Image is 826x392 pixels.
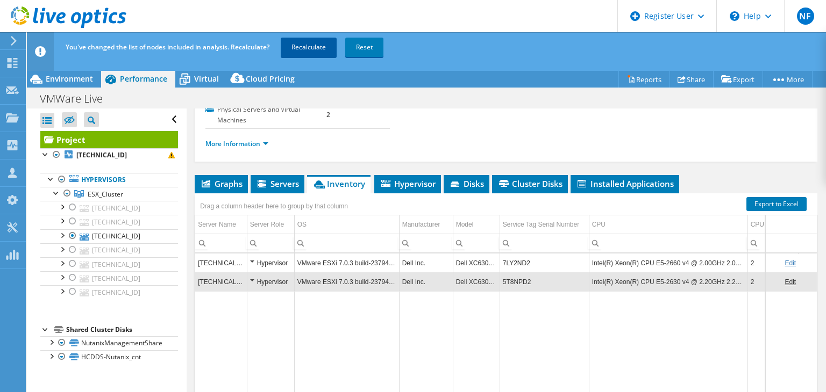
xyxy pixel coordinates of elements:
b: [TECHNICAL_ID] [76,150,127,159]
a: [TECHNICAL_ID] [40,243,178,257]
span: Cluster Disks [497,178,562,189]
td: Column CPU Sockets, Value 2 [747,253,798,272]
div: Shared Cluster Disks [66,323,178,336]
a: NutanixManagementShare [40,336,178,350]
td: Column Service Tag Serial Number, Value 7LY2ND2 [500,253,589,272]
span: ESX_Cluster [88,190,123,199]
td: Column Server Name, Value 172.16.75.232 [195,253,247,272]
span: Virtual [194,74,219,84]
span: Servers [256,178,299,189]
div: Manufacturer [402,218,440,231]
td: Column Server Role, Value Hypervisor [247,272,294,291]
td: CPU Column [589,215,747,234]
td: Column OS, Filter cell [294,234,399,252]
a: Export to Excel [746,197,807,211]
td: Column Service Tag Serial Number, Value 5T8NPD2 [500,272,589,291]
div: Server Role [250,218,284,231]
td: Column Service Tag Serial Number, Filter cell [500,234,589,252]
div: CPU Sockets [751,218,789,231]
b: 2 [326,110,330,119]
a: More [763,71,813,88]
a: [TECHNICAL_ID] [40,285,178,299]
td: Column Server Name, Filter cell [195,234,247,252]
div: CPU [592,218,606,231]
span: Graphs [200,178,243,189]
td: Column Model, Filter cell [453,234,500,252]
td: Column Manufacturer, Filter cell [399,234,453,252]
td: Server Role Column [247,215,294,234]
a: Reports [618,71,670,88]
span: Disks [449,178,484,189]
div: Drag a column header here to group by that column [197,199,351,214]
td: Service Tag Serial Number Column [500,215,589,234]
span: Environment [46,74,93,84]
td: Column Server Role, Filter cell [247,234,294,252]
div: Model [456,218,474,231]
a: Edit [785,259,796,267]
a: Share [670,71,714,88]
div: OS [297,218,307,231]
a: Hypervisors [40,173,178,187]
td: Column OS, Value VMware ESXi 7.0.3 build-23794027 [294,272,399,291]
a: Recalculate [281,38,337,57]
td: Column Server Role, Value Hypervisor [247,253,294,272]
td: Manufacturer Column [399,215,453,234]
a: Project [40,131,178,148]
a: [TECHNICAL_ID] [40,271,178,285]
a: [TECHNICAL_ID] [40,229,178,243]
td: CPU Sockets Column [747,215,798,234]
td: Column Manufacturer, Value Dell Inc. [399,253,453,272]
td: Column CPU, Filter cell [589,234,747,252]
td: Column Model, Value Dell XC630-10 [453,253,500,272]
a: HCDDS-Nutanix_cnt [40,350,178,364]
span: NF [797,8,814,25]
div: Server Name [198,218,236,231]
span: Hypervisor [380,178,436,189]
a: Reset [345,38,383,57]
td: OS Column [294,215,399,234]
div: Hypervisor [250,257,291,270]
td: Server Name Column [195,215,247,234]
svg: \n [730,11,739,21]
a: Export [713,71,763,88]
td: Column CPU, Value Intel(R) Xeon(R) CPU E5-2630 v4 @ 2.20GHz 2.20 GHz [589,272,747,291]
div: Hypervisor [250,275,291,288]
span: You've changed the list of nodes included in analysis. Recalculate? [66,42,269,52]
a: ESX_Cluster [40,187,178,201]
span: Performance [120,74,167,84]
td: Column Model, Value Dell XC630-10 [453,272,500,291]
a: [TECHNICAL_ID] [40,148,178,162]
a: More Information [205,139,268,148]
h1: VMWare Live [35,93,119,105]
a: [TECHNICAL_ID] [40,215,178,229]
label: Physical Servers and Virtual Machines [205,104,326,126]
td: Column CPU Sockets, Value 2 [747,272,798,291]
td: Column CPU Sockets, Filter cell [747,234,798,252]
span: Inventory [312,178,365,189]
td: Column OS, Value VMware ESXi 7.0.3 build-23794027 [294,253,399,272]
div: Service Tag Serial Number [503,218,580,231]
a: [TECHNICAL_ID] [40,201,178,215]
td: Column Server Name, Value 172.16.75.224 [195,272,247,291]
td: Column Manufacturer, Value Dell Inc. [399,272,453,291]
a: [TECHNICAL_ID] [40,257,178,271]
span: Cloud Pricing [246,74,295,84]
td: Model Column [453,215,500,234]
a: Edit [785,278,796,286]
td: Column CPU, Value Intel(R) Xeon(R) CPU E5-2660 v4 @ 2.00GHz 2.00 GHz [589,253,747,272]
span: Installed Applications [576,178,674,189]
